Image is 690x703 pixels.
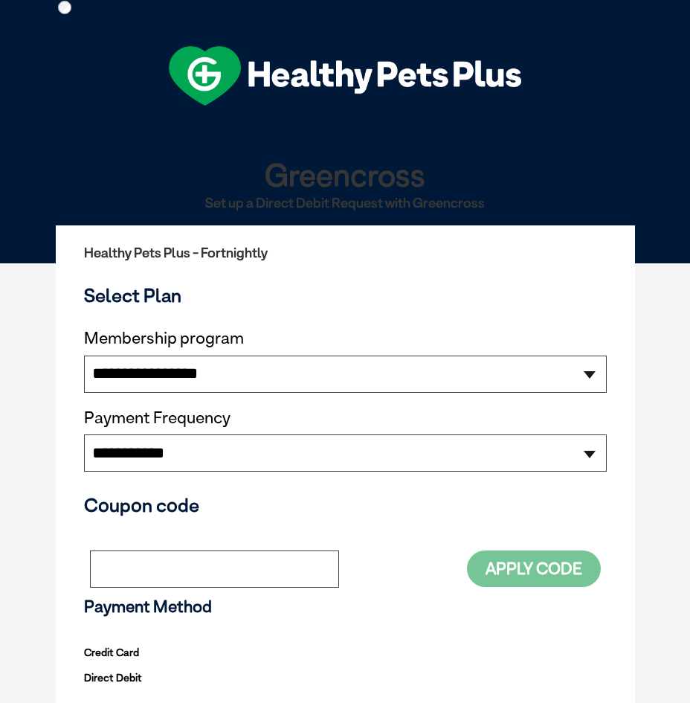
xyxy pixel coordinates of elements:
h2: Healthy Pets Plus - Fortnightly [84,245,607,260]
h2: Set up a Direct Debit Request with Greencross [54,196,636,211]
h1: Greencross [54,158,636,191]
h3: Payment Method [84,597,607,617]
label: Payment Frequency [84,408,230,428]
h3: Coupon code [84,494,607,516]
input: Direct Debit [58,1,71,14]
label: Credit Card [84,643,139,662]
button: Apply Code [467,550,601,587]
img: hpp-logo-landscape-green-white.png [169,46,521,106]
label: Direct Debit [84,668,142,687]
h3: Select Plan [84,284,607,306]
label: Membership program [84,329,607,348]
